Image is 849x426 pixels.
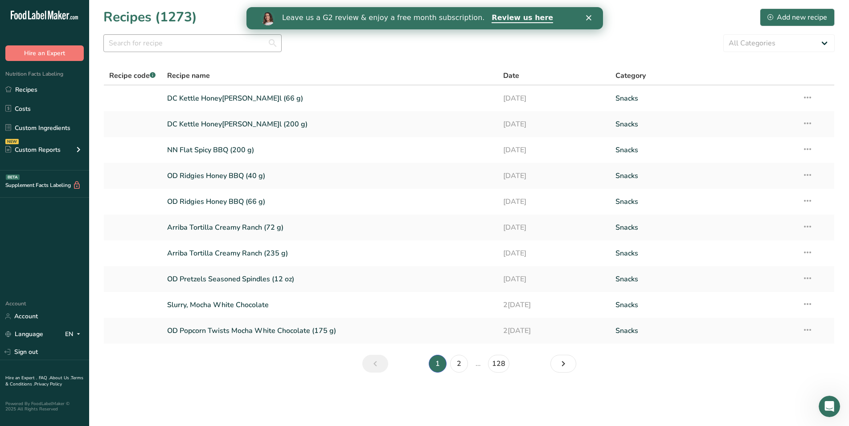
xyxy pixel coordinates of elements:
[167,244,493,263] a: Arriba Tortilla Creamy Ranch (235 g)
[615,115,792,134] a: Snacks
[615,244,792,263] a: Snacks
[615,321,792,340] a: Snacks
[167,115,493,134] a: DC Kettle Honey[PERSON_NAME]l (200 g)
[615,192,792,211] a: Snacks
[488,355,509,373] a: Page 128.
[5,326,43,342] a: Language
[103,34,282,52] input: Search for recipe
[503,141,605,159] a: [DATE]
[362,355,388,373] a: Previous page
[615,141,792,159] a: Snacks
[615,70,646,81] span: Category
[39,375,49,381] a: FAQ .
[503,244,605,263] a: [DATE]
[167,70,210,81] span: Recipe name
[550,355,576,373] a: Next page
[5,401,84,412] div: Powered By FoodLabelMaker © 2025 All Rights Reserved
[503,70,519,81] span: Date
[503,115,605,134] a: [DATE]
[5,145,61,154] div: Custom Reports
[167,270,493,288] a: OD Pretzels Seasoned Spindles (12 oz)
[6,174,20,180] div: BETA
[167,166,493,185] a: OD Ridgies Honey BBQ (40 g)
[503,270,605,288] a: [DATE]
[167,141,493,159] a: NN Flat Spicy BBQ (200 g)
[5,375,83,387] a: Terms & Conditions .
[167,192,493,211] a: OD Ridgies Honey BBQ (66 g)
[819,396,840,417] iframe: Intercom live chat
[615,89,792,108] a: Snacks
[167,296,493,314] a: Slurry, Mocha White Chocolate
[503,218,605,237] a: [DATE]
[49,375,71,381] a: About Us .
[103,7,197,27] h1: Recipes (1273)
[109,71,156,81] span: Recipe code
[167,89,493,108] a: DC Kettle Honey[PERSON_NAME]l (66 g)
[615,296,792,314] a: Snacks
[167,218,493,237] a: Arriba Tortilla Creamy Ranch (72 g)
[34,381,62,387] a: Privacy Policy
[760,8,835,26] button: Add new recipe
[503,296,605,314] a: 2[DATE]
[503,89,605,108] a: [DATE]
[5,375,37,381] a: Hire an Expert .
[340,8,349,13] div: Close
[167,321,493,340] a: OD Popcorn Twists Mocha White Chocolate (175 g)
[5,139,19,144] div: NEW
[615,218,792,237] a: Snacks
[767,12,827,23] div: Add new recipe
[615,270,792,288] a: Snacks
[450,355,468,373] a: Page 2.
[503,192,605,211] a: [DATE]
[65,329,84,340] div: EN
[615,166,792,185] a: Snacks
[5,45,84,61] button: Hire an Expert
[246,7,603,29] iframe: Intercom live chat banner
[503,166,605,185] a: [DATE]
[503,321,605,340] a: 2[DATE]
